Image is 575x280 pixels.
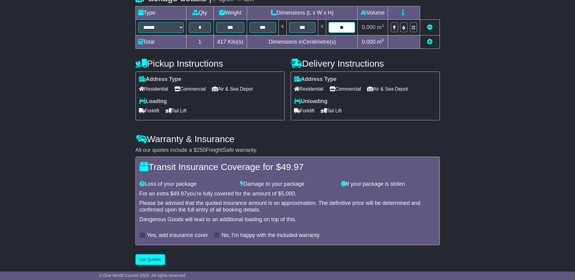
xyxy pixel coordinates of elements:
sup: 3 [382,38,384,42]
td: Dimensions (L x W x H) [247,6,358,20]
h4: Warranty & Insurance [135,134,440,144]
td: Kilo(s) [214,35,247,49]
span: Air & Sea Depot [367,84,408,94]
label: Loading [139,98,167,105]
td: Volume [358,6,388,20]
td: 1 [186,35,214,49]
div: Please be advised that the quoted insurance amount is an approximation. The definitive price will... [139,200,436,213]
td: Qty [186,6,214,20]
td: Weight [214,6,247,20]
span: Tail Lift [165,106,187,115]
span: 0.000 [362,39,376,45]
td: x [279,20,286,35]
td: Dimensions in Centimetre(s) [247,35,358,49]
div: For an extra $ you're fully covered for the amount of $ . [139,191,436,197]
div: Dangerous Goods will lead to an additional loading on top of this. [139,216,436,223]
td: x [318,20,326,35]
label: No, I'm happy with the included warranty [222,232,320,239]
sup: 3 [382,23,384,28]
span: Air & Sea Depot [212,84,253,94]
span: Residential [139,84,168,94]
span: Forklift [139,106,159,115]
span: 5,000 [281,191,295,197]
span: m [377,39,384,45]
div: All our quotes include a $ FreightSafe warranty. [135,147,440,154]
span: Tail Lift [321,106,342,115]
span: Residential [294,84,323,94]
h4: Transit Insurance Coverage for $ [139,162,436,172]
span: 417 [217,39,226,45]
span: 0.000 [362,24,376,30]
div: Loss of your package [136,181,237,188]
label: Address Type [294,76,337,83]
td: Type [135,6,186,20]
a: Add new item [427,39,433,45]
div: If your package is stolen [338,181,439,188]
a: Remove this item [427,24,433,30]
span: © One World Courier 2025. All rights reserved. [99,273,186,278]
td: Total [135,35,186,49]
span: Commercial [174,84,206,94]
label: Address Type [139,76,182,83]
label: Unloading [294,98,328,105]
span: 49.97 [281,162,304,172]
span: 250 [197,147,206,153]
h4: Pickup Instructions [135,58,285,68]
span: 49.97 [173,191,187,197]
button: Get Quotes [135,254,165,265]
label: Yes, add insurance cover [147,232,208,239]
span: m [377,24,384,30]
span: Forklift [294,106,315,115]
div: Damage to your package [237,181,338,188]
span: Commercial [329,84,361,94]
h4: Delivery Instructions [291,58,440,68]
